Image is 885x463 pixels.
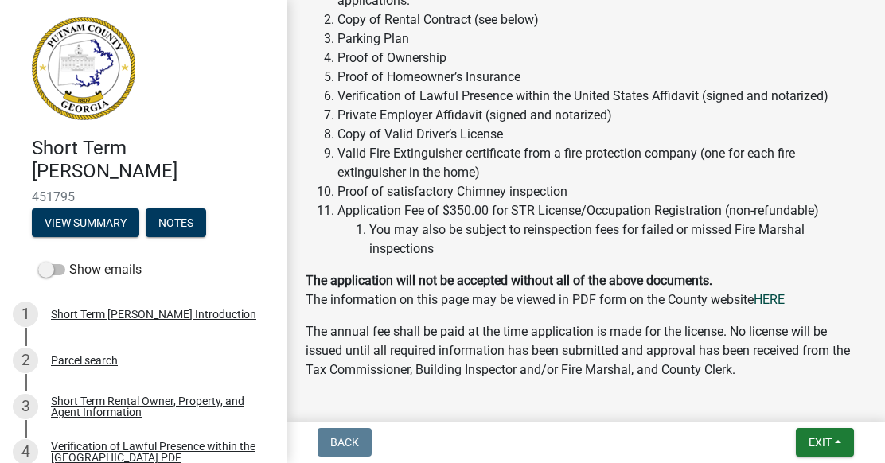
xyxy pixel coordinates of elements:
[13,348,38,373] div: 2
[306,271,866,309] p: The information on this page may be viewed in PDF form on the County website
[337,49,866,68] li: Proof of Ownership
[32,137,274,183] h4: Short Term [PERSON_NAME]
[306,322,866,379] p: The annual fee shall be paid at the time application is made for the license. No license will be ...
[809,436,832,449] span: Exit
[337,182,866,201] li: Proof of satisfactory Chimney inspection
[32,217,139,230] wm-modal-confirm: Summary
[146,217,206,230] wm-modal-confirm: Notes
[337,87,866,106] li: Verification of Lawful Presence within the United States Affidavit (signed and notarized)
[337,29,866,49] li: Parking Plan
[337,10,866,29] li: Copy of Rental Contract (see below)
[51,309,256,320] div: Short Term [PERSON_NAME] Introduction
[337,68,866,87] li: Proof of Homeowner’s Insurance
[306,273,712,288] strong: The application will not be accepted without all of the above documents.
[796,428,854,457] button: Exit
[146,208,206,237] button: Notes
[369,220,866,259] li: You may also be subject to reinspection fees for failed or missed Fire Marshal inspections
[337,201,866,259] li: Application Fee of $350.00 for STR License/Occupation Registration (non-refundable)
[754,292,785,307] a: HERE
[51,441,261,463] div: Verification of Lawful Presence within the [GEOGRAPHIC_DATA] PDF
[337,144,866,182] li: Valid Fire Extinguisher certificate from a fire protection company (one for each fire extinguishe...
[51,395,261,418] div: Short Term Rental Owner, Property, and Agent Information
[32,189,255,204] span: 451795
[337,106,866,125] li: Private Employer Affidavit (signed and notarized)
[330,436,359,449] span: Back
[32,208,139,237] button: View Summary
[13,302,38,327] div: 1
[51,355,118,366] div: Parcel search
[13,394,38,419] div: 3
[38,260,142,279] label: Show emails
[32,17,135,120] img: Putnam County, Georgia
[337,125,866,144] li: Copy of Valid Driver’s License
[318,428,372,457] button: Back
